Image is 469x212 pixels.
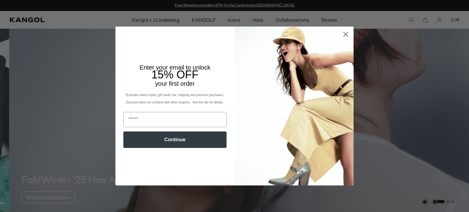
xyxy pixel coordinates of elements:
[155,80,195,87] span: your first order
[123,131,227,148] button: Continue
[123,112,227,127] input: Email
[125,93,225,104] span: *Excludes select styles, gift cards, tax, shipping and previous purchases. Discount does not comb...
[140,64,210,71] span: Enter your email to unlock
[234,27,354,185] img: 93be19ad-e773-4382-80b9-c9d740c9197f.jpeg
[340,29,351,40] button: Close dialog
[151,68,198,81] span: 15% OFF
